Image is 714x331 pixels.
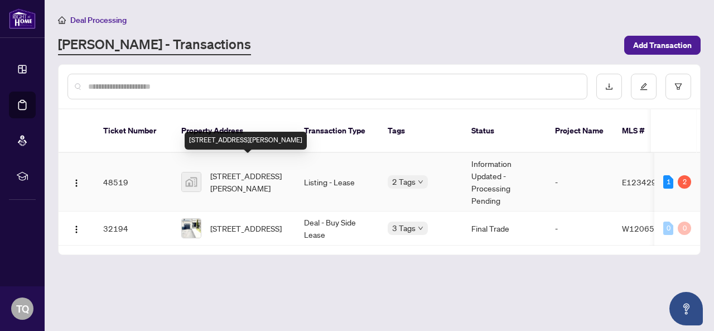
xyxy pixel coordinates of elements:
span: 2 Tags [392,175,416,188]
span: filter [674,83,682,90]
td: - [546,153,613,212]
span: [STREET_ADDRESS][PERSON_NAME] [210,170,286,194]
td: Information Updated - Processing Pending [462,153,546,212]
span: Deal Processing [70,15,127,25]
td: Listing - Lease [295,153,379,212]
button: Logo [67,173,85,191]
span: down [418,226,423,231]
th: Ticket Number [94,109,172,153]
span: W12065081 [622,223,669,233]
button: download [596,74,622,99]
span: [STREET_ADDRESS] [210,222,282,234]
img: logo [9,8,36,29]
td: Deal - Buy Side Lease [295,212,379,246]
th: Project Name [546,109,613,153]
button: Logo [67,219,85,237]
span: E12342920 [622,177,667,187]
th: Property Address [172,109,295,153]
img: thumbnail-img [182,219,201,238]
span: TQ [16,301,29,316]
div: 1 [663,175,673,189]
div: 0 [678,222,691,235]
span: 3 Tags [392,222,416,234]
div: 2 [678,175,691,189]
span: download [605,83,613,90]
span: down [418,179,423,185]
td: 32194 [94,212,172,246]
button: filter [665,74,691,99]
td: - [546,212,613,246]
td: Final Trade [462,212,546,246]
button: Open asap [669,292,703,325]
img: Logo [72,179,81,188]
span: home [58,16,66,24]
button: edit [631,74,657,99]
a: [PERSON_NAME] - Transactions [58,35,251,55]
img: thumbnail-img [182,172,201,191]
img: Logo [72,225,81,234]
th: Transaction Type [295,109,379,153]
span: Add Transaction [633,36,692,54]
button: Add Transaction [624,36,701,55]
div: [STREET_ADDRESS][PERSON_NAME] [185,132,307,150]
td: 48519 [94,153,172,212]
span: edit [640,83,648,90]
th: Tags [379,109,462,153]
div: 0 [663,222,673,235]
th: MLS # [613,109,680,153]
th: Status [462,109,546,153]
